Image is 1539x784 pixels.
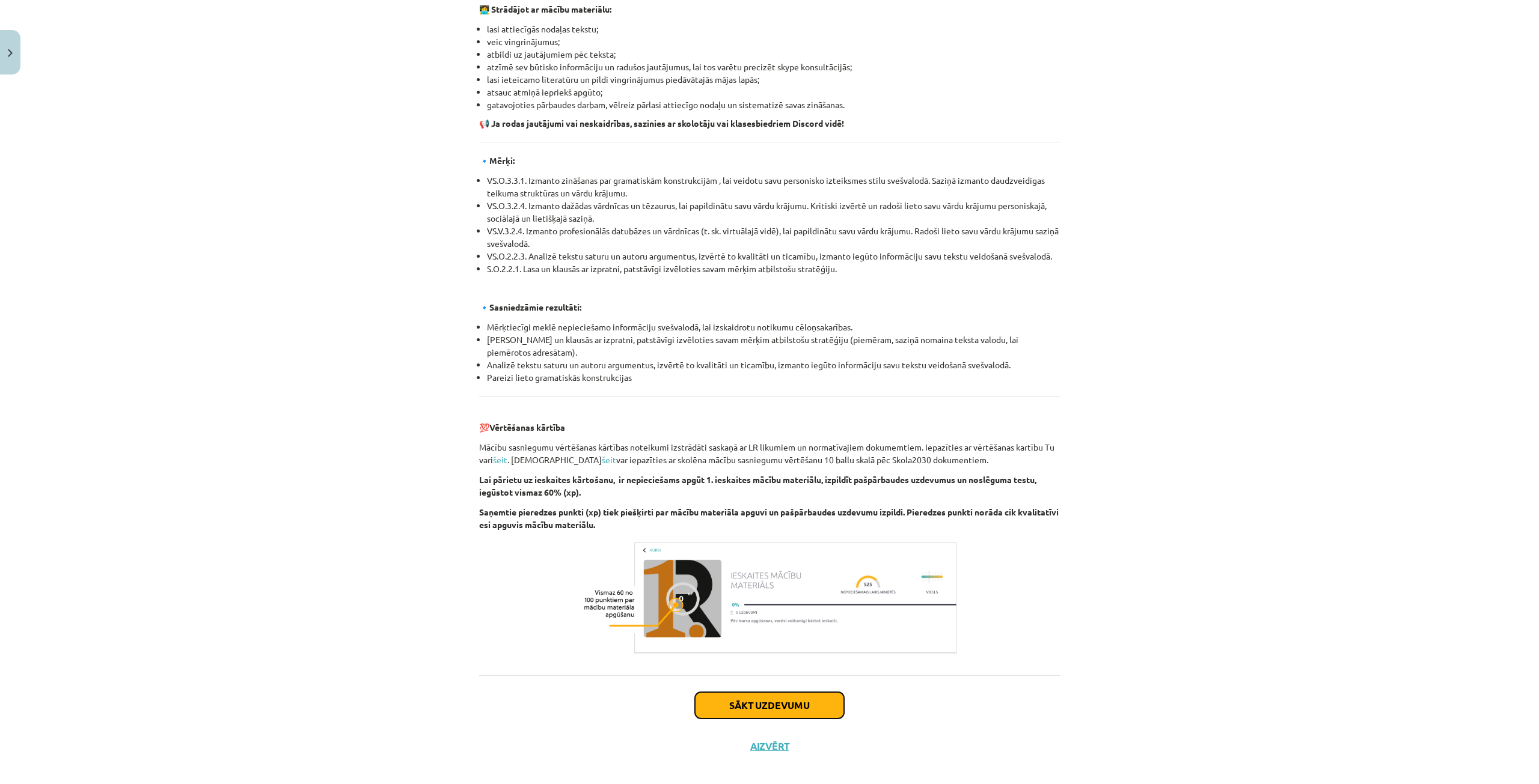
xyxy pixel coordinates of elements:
li: lasi attiecīgās nodaļas tekstu; [487,23,1060,35]
button: Aizvērt [747,740,792,752]
button: Sākt uzdevumu [695,692,844,719]
a: šeit [493,454,507,465]
li: Mērķtiecīgi meklē nepieciešamo informāciju svešvalodā, lai izskaidrotu notikumu cēloņsakarības. [487,321,1060,333]
p: 💯 [479,409,1060,434]
strong: 🧑‍💻 Strādājot ar mācību materiālu: [479,4,611,14]
a: šeit [602,454,616,465]
li: S.O.2.2.1. Lasa un klausās ar izpratni, patstāvīgi izvēloties savam mērķim atbilstošu stratēģiju. [487,263,1060,275]
li: VS.O.3.2.4. Izmanto dažādas vārdnīcas un tēzaurus, lai papildinātu savu vārdu krājumu. Kritiski i... [487,199,1060,225]
li: atbildi uz jautājumiem pēc teksta; [487,48,1060,61]
b: Vērtēšanas kārtība [489,422,565,433]
li: Analizē tekstu saturu un autoru argumentus, izvērtē to kvalitāti un ticamību, izmanto iegūto info... [487,359,1060,371]
li: VS.O.3.3.1. Izmanto zināšanas par gramatiskām konstrukcijām , lai veidotu savu personisko izteiks... [487,174,1060,199]
li: Pareizi lieto gramatiskās konstrukcijas [487,371,1060,384]
li: atzīmē sev būtisko informāciju un radušos jautājumus, lai tos varētu precizēt skype konsultācijās; [487,61,1060,73]
li: VS.O.2.2.3. Analizē tekstu saturu un autoru argumentus, izvērtē to kvalitāti un ticamību, izmanto... [487,250,1060,263]
li: veic vingrinājumus; [487,35,1060,48]
strong: Sasniedzāmie rezultāti: [489,302,581,312]
strong: Mērķi: [489,155,515,166]
li: atsauc atmiņā iepriekš apgūto; [487,86,1060,99]
li: gatavojoties pārbaudes darbam, vēlreiz pārlasi attiecīgo nodaļu un sistematizē savas zināšanas. [487,99,1060,111]
li: [PERSON_NAME] un klausās ar izpratni, patstāvīgi izvēloties savam mērķim atbilstošu stratēģiju (p... [487,333,1060,359]
b: Saņemtie pieredzes punkti (xp) tiek piešķirti par mācību materiāla apguvi un pašpārbaudes uzdevum... [479,506,1059,530]
p: 🔹 [479,154,1060,167]
li: VS.V.3.2.4. Izmanto profesionālās datubāzes un vārdnīcas (t. sk. virtuālajā vidē), lai papildināt... [487,225,1060,250]
b: Lai pārietu uz ieskaites kārtošanu, ir nepieciešams apgūt 1. ieskaites mācību materiālu, izpildīt... [479,474,1036,497]
li: lasi ieteicamo literatūru un pildi vingrinājumus piedāvātajās mājas lapās; [487,73,1060,86]
p: Mācību sasniegumu vērtēšanas kārtības noteikumi izstrādāti saskaņā ar LR likumiem un normatīvajie... [479,441,1060,466]
strong: 📢 Ja rodas jautājumi vai neskaidrības, sazinies ar skolotāju vai klasesbiedriem Discord vidē! [479,118,844,129]
img: icon-close-lesson-0947bae3869378f0d4975bcd49f059093ad1ed9edebbc8119c70593378902aed.svg [8,49,13,57]
p: 🔹 [479,301,1060,314]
